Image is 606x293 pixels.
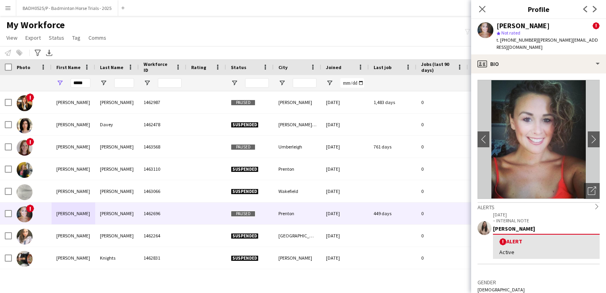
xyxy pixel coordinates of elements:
div: [PERSON_NAME] [52,136,95,158]
span: Workforce ID [144,61,172,73]
div: Knights [95,247,139,269]
div: 1462440 [139,269,186,291]
div: [PERSON_NAME] [274,91,321,113]
span: Paused [231,211,255,217]
div: Alerts [478,202,600,211]
div: Prenton [274,202,321,224]
span: ! [26,138,34,146]
a: Comms [85,33,109,43]
img: Laura Kaye Mcnaughton [17,229,33,245]
div: 1462696 [139,202,186,224]
div: 1463110 [139,158,186,180]
div: 0 [416,225,468,247]
span: Joined [326,64,341,70]
div: [PERSON_NAME] [497,22,550,29]
span: City [278,64,288,70]
div: 0 [416,114,468,135]
h3: Profile [471,4,606,14]
div: 0 [416,91,468,113]
h3: Gender [478,279,600,286]
div: 1463066 [139,180,186,202]
span: Comms [88,34,106,41]
span: Export [25,34,41,41]
app-action-btn: Export XLSX [44,48,54,58]
span: Photo [17,64,30,70]
img: Laura Knights [17,251,33,267]
div: 0 [416,136,468,158]
div: [PERSON_NAME] [95,158,139,180]
button: Open Filter Menu [56,79,63,87]
div: [DATE] [321,269,369,291]
button: Open Filter Menu [144,79,151,87]
div: Davey [95,114,139,135]
img: Laura Cooper [17,95,33,111]
app-action-btn: Advanced filters [33,48,42,58]
span: Last job [374,64,391,70]
div: [PERSON_NAME] [52,225,95,247]
div: Open photos pop-in [584,183,600,199]
div: Bio [471,54,606,73]
input: First Name Filter Input [71,78,90,88]
input: Joined Filter Input [340,78,364,88]
a: Status [46,33,67,43]
div: [PERSON_NAME] [52,247,95,269]
div: [PERSON_NAME][GEOGRAPHIC_DATA] [274,114,321,135]
p: – INTERNAL NOTE [493,218,600,224]
div: [PERSON_NAME] [274,247,321,269]
div: Prenton [274,158,321,180]
div: [PERSON_NAME] [52,158,95,180]
div: Solihull [274,269,321,291]
span: Last Name [100,64,123,70]
div: [DATE] [321,180,369,202]
span: View [6,34,17,41]
a: Export [22,33,44,43]
span: Suspended [231,166,259,172]
span: My Workforce [6,19,65,31]
span: First Name [56,64,81,70]
div: Active [499,249,593,256]
div: 1462264 [139,225,186,247]
button: BADH0525/P - Badminton Horse Trials - 2025 [16,0,118,16]
div: [DATE] [321,225,369,247]
div: 0 [416,247,468,269]
button: Open Filter Menu [278,79,286,87]
a: Tag [69,33,84,43]
div: [PERSON_NAME] [52,180,95,202]
p: [DATE] [493,212,600,218]
span: Jobs (last 90 days) [421,61,454,73]
button: Open Filter Menu [100,79,107,87]
img: laura jamieson [17,184,33,200]
img: Laura Davey [17,118,33,133]
div: [PERSON_NAME] [95,202,139,224]
div: Wakefield [274,180,321,202]
span: Tag [72,34,81,41]
input: Status Filter Input [245,78,269,88]
div: 1462478 [139,114,186,135]
div: 1462987 [139,91,186,113]
img: Laura Gill [17,162,33,178]
span: ! [499,238,506,245]
div: 761 days [369,136,416,158]
span: Suspended [231,122,259,128]
span: Status [49,34,64,41]
img: Laura Fraser-Smith [17,140,33,156]
span: Paused [231,100,255,106]
div: [PERSON_NAME] [95,180,139,202]
button: Open Filter Menu [231,79,238,87]
div: [DATE] [321,114,369,135]
div: [DATE] [321,158,369,180]
div: [PERSON_NAME] [95,91,139,113]
input: Workforce ID Filter Input [158,78,182,88]
div: 449 days [369,202,416,224]
span: Status [231,64,246,70]
div: [PERSON_NAME] [52,114,95,135]
img: Laura Jamieson [17,206,33,222]
div: 0 [416,202,468,224]
span: ! [26,204,34,212]
div: [DATE] [321,247,369,269]
a: View [3,33,21,43]
div: 1463568 [139,136,186,158]
span: t. [PHONE_NUMBER] [497,37,538,43]
div: Alert [499,238,593,245]
div: [GEOGRAPHIC_DATA] [274,225,321,247]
